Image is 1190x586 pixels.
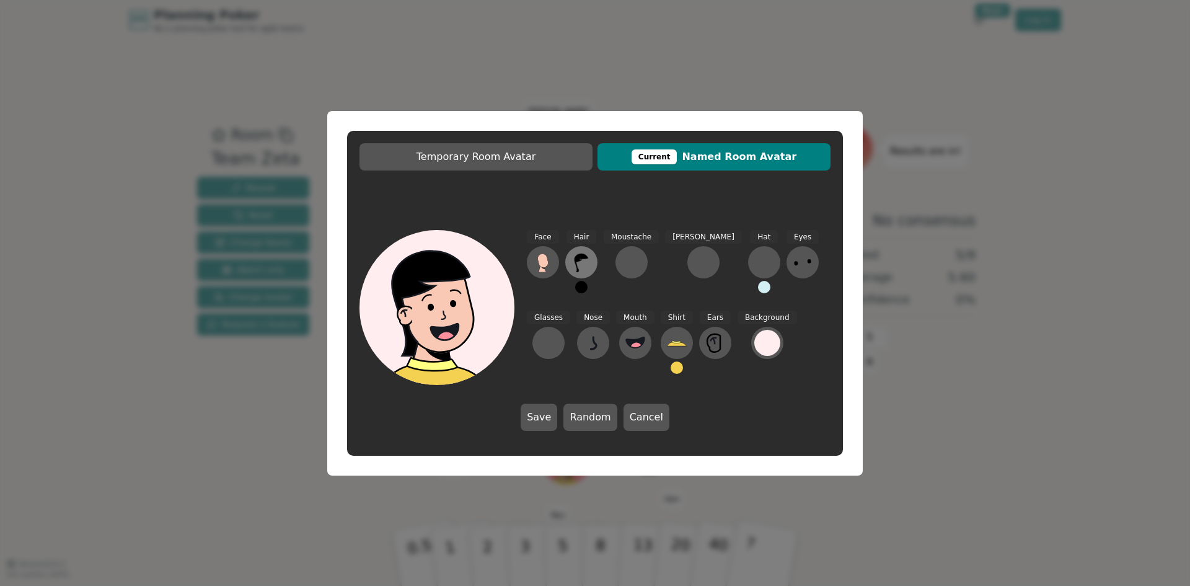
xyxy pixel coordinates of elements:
[597,143,831,171] button: CurrentNamed Room Avatar
[366,149,586,164] span: Temporary Room Avatar
[604,149,824,164] span: Named Room Avatar
[787,230,819,244] span: Eyes
[521,404,557,431] button: Save
[661,311,693,325] span: Shirt
[738,311,797,325] span: Background
[527,230,558,244] span: Face
[566,230,597,244] span: Hair
[359,143,593,171] button: Temporary Room Avatar
[750,230,778,244] span: Hat
[665,230,742,244] span: [PERSON_NAME]
[527,311,570,325] span: Glasses
[616,311,654,325] span: Mouth
[563,404,617,431] button: Random
[624,404,669,431] button: Cancel
[700,311,731,325] span: Ears
[632,149,677,164] div: This avatar will be displayed in dedicated rooms
[576,311,610,325] span: Nose
[604,230,659,244] span: Moustache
